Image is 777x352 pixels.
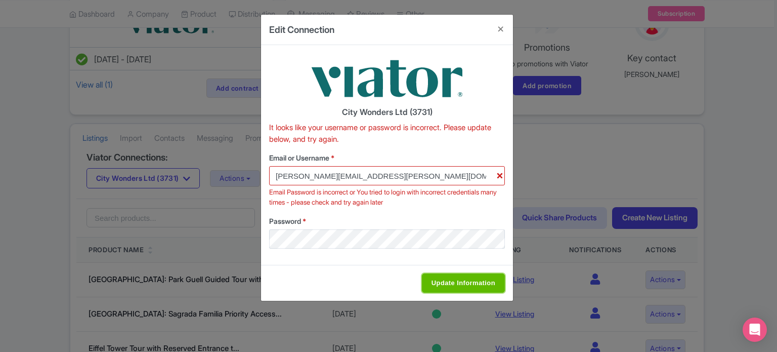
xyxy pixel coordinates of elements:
h4: Edit Connection [269,23,334,36]
input: Update Information [422,273,505,293]
img: viator-9033d3fb01e0b80761764065a76b653a.png [311,53,463,104]
p: It looks like your username or password is incorrect. Please update below, and try again. [269,122,505,145]
div: Open Intercom Messenger [743,318,767,342]
button: Close [489,15,513,44]
div: Email Password is incorrect or You tried to login with incorrect credentials many times - please ... [269,187,505,207]
span: Password [269,217,301,225]
span: Email or Username [269,153,329,162]
h4: City Wonders Ltd (3731) [269,108,505,117]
